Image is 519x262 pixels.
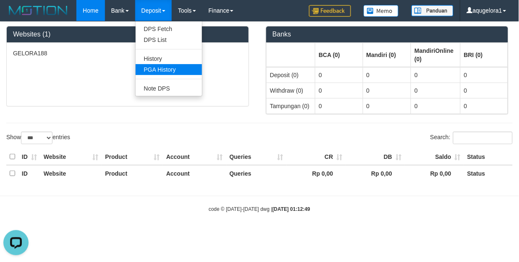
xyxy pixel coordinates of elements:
[18,149,40,165] th: ID
[3,3,29,29] button: Open LiveChat chat widget
[405,149,464,165] th: Saldo
[267,67,315,83] td: Deposit (0)
[267,98,315,114] td: Tampungan (0)
[464,165,513,182] th: Status
[460,67,508,83] td: 0
[411,98,461,114] td: 0
[346,165,405,182] th: Rp 0,00
[287,165,346,182] th: Rp 0,00
[453,132,513,144] input: Search:
[13,49,242,57] p: GELORA188
[315,98,363,114] td: 0
[405,165,464,182] th: Rp 0,00
[18,165,40,182] th: ID
[226,149,287,165] th: Queries
[226,165,287,182] th: Queries
[460,98,508,114] td: 0
[163,149,226,165] th: Account
[102,165,163,182] th: Product
[315,43,363,67] th: Group: activate to sort column ascending
[363,67,411,83] td: 0
[273,31,502,38] h3: Banks
[21,132,52,144] select: Showentries
[136,64,202,75] a: PGA History
[6,4,70,17] img: MOTION_logo.png
[411,83,461,98] td: 0
[273,206,310,212] strong: [DATE] 01:12:49
[363,43,411,67] th: Group: activate to sort column ascending
[136,23,202,34] a: DPS Fetch
[136,83,202,94] a: Note DPS
[40,165,102,182] th: Website
[136,34,202,45] a: DPS List
[6,132,70,144] label: Show entries
[364,5,399,17] img: Button%20Memo.svg
[430,132,513,144] label: Search:
[40,149,102,165] th: Website
[363,98,411,114] td: 0
[411,67,461,83] td: 0
[363,83,411,98] td: 0
[411,43,461,67] th: Group: activate to sort column ascending
[460,43,508,67] th: Group: activate to sort column ascending
[163,165,226,182] th: Account
[460,83,508,98] td: 0
[209,206,310,212] small: code © [DATE]-[DATE] dwg |
[346,149,405,165] th: DB
[287,149,346,165] th: CR
[102,149,163,165] th: Product
[309,5,351,17] img: Feedback.jpg
[13,31,242,38] h3: Websites (1)
[267,43,315,67] th: Group: activate to sort column ascending
[464,149,513,165] th: Status
[412,5,453,16] img: panduan.png
[315,83,363,98] td: 0
[315,67,363,83] td: 0
[136,53,202,64] a: History
[267,83,315,98] td: Withdraw (0)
